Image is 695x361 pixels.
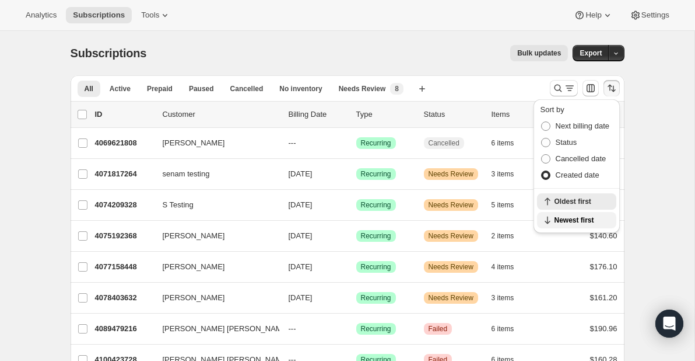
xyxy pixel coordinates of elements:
span: Export [580,48,602,58]
span: All [85,84,93,93]
span: --- [289,324,296,333]
span: Recurring [361,324,391,334]
span: [DATE] [289,262,313,271]
div: Items [492,109,550,120]
span: [PERSON_NAME] [163,230,225,242]
p: Status [424,109,482,120]
div: IDCustomerBilling DateTypeStatusItemsTotal [95,109,617,120]
span: 6 items [492,324,514,334]
span: Needs Review [429,293,473,303]
div: 4071817264senam testing[DATE]SuccessRecurringWarningNeeds Review3 items$165.87 [95,166,617,182]
span: Next billing date [556,122,610,130]
button: 2 items [492,228,527,244]
span: S Testing [163,199,194,211]
span: [DATE] [289,200,313,209]
span: $176.10 [590,262,617,271]
button: 3 items [492,290,527,306]
span: Cancelled [429,138,459,148]
span: Cancelled [230,84,264,93]
p: 4069621808 [95,137,153,149]
span: Created date [556,171,599,179]
span: 3 items [492,293,514,303]
button: Help [567,7,620,23]
button: [PERSON_NAME] [PERSON_NAME] [156,320,272,338]
span: Needs Review [429,262,473,272]
span: 6 items [492,138,514,148]
button: Bulk updates [510,45,568,61]
span: [PERSON_NAME] [163,292,225,304]
button: Export [573,45,609,61]
div: 4069621808[PERSON_NAME]---SuccessRecurringCancelled6 items$212.08 [95,135,617,151]
p: 4089479216 [95,323,153,335]
span: Recurring [361,169,391,179]
button: 6 items [492,321,527,337]
span: 2 items [492,231,514,241]
span: [PERSON_NAME] [163,261,225,273]
span: [DATE] [289,293,313,302]
span: 5 items [492,200,514,210]
span: Newest first [554,216,609,225]
button: 6 items [492,135,527,151]
span: Bulk updates [517,48,561,58]
button: Tools [134,7,178,23]
button: [PERSON_NAME] [156,134,272,152]
button: 5 items [492,197,527,213]
p: ID [95,109,153,120]
span: Cancelled date [556,154,606,163]
span: [DATE] [289,169,313,178]
span: Needs Review [339,84,386,93]
span: [DATE] [289,231,313,240]
button: [PERSON_NAME] [156,289,272,307]
span: 3 items [492,169,514,179]
p: Billing Date [289,109,347,120]
div: Type [356,109,415,120]
button: [PERSON_NAME] [156,258,272,276]
div: 4074209328S Testing[DATE]SuccessRecurringWarningNeeds Review5 items$158.80 [95,197,617,213]
span: --- [289,138,296,147]
button: S Testing [156,196,272,214]
button: Search and filter results [550,80,578,96]
span: Recurring [361,138,391,148]
p: 4074209328 [95,199,153,211]
p: Customer [163,109,279,120]
button: Customize table column order and visibility [582,80,599,96]
span: No inventory [279,84,322,93]
span: Recurring [361,262,391,272]
span: Oldest first [554,197,609,206]
span: Needs Review [429,231,473,241]
div: 4089479216[PERSON_NAME] [PERSON_NAME]---SuccessRecurringCriticalFailed6 items$190.96 [95,321,617,337]
span: Paused [189,84,214,93]
button: Sort the results [603,80,620,96]
span: Settings [641,11,669,20]
button: Oldest first [537,193,616,210]
span: Needs Review [429,200,473,210]
button: 3 items [492,166,527,182]
div: Open Intercom Messenger [655,310,683,338]
span: Help [585,11,601,20]
button: Create new view [413,81,431,97]
span: Sort by [540,105,564,114]
span: $161.20 [590,293,617,302]
button: Analytics [19,7,64,23]
div: 4078403632[PERSON_NAME][DATE]SuccessRecurringWarningNeeds Review3 items$161.20 [95,290,617,306]
p: 4078403632 [95,292,153,304]
span: Needs Review [429,169,473,179]
span: Subscriptions [73,11,125,20]
div: 4077158448[PERSON_NAME][DATE]SuccessRecurringWarningNeeds Review4 items$176.10 [95,259,617,275]
span: Analytics [26,11,57,20]
span: [PERSON_NAME] [PERSON_NAME] [163,323,289,335]
button: Subscriptions [66,7,132,23]
p: 4071817264 [95,168,153,180]
span: 4 items [492,262,514,272]
button: Settings [623,7,676,23]
span: Subscriptions [71,47,147,60]
span: Active [110,84,131,93]
span: Status [556,138,577,147]
p: 4077158448 [95,261,153,273]
button: 4 items [492,259,527,275]
button: [PERSON_NAME] [156,227,272,245]
span: senam testing [163,168,210,180]
span: [PERSON_NAME] [163,137,225,149]
button: Newest first [537,212,616,228]
button: senam testing [156,165,272,183]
